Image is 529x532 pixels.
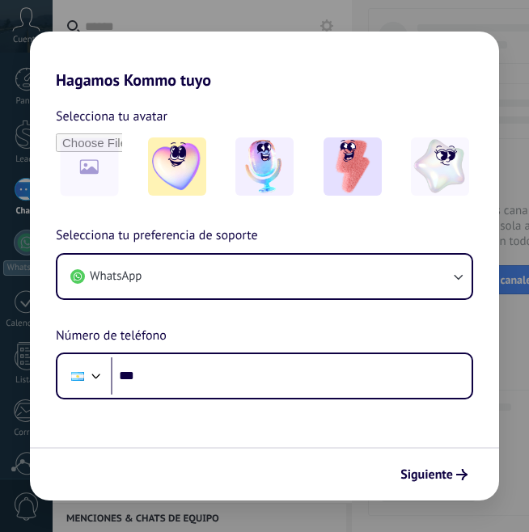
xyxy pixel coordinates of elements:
div: Argentina: + 54 [62,359,93,393]
img: -2.jpeg [235,137,294,196]
span: Número de teléfono [56,326,167,347]
span: Selecciona tu avatar [56,106,167,127]
img: -4.jpeg [411,137,469,196]
button: Siguiente [393,461,475,488]
span: Selecciona tu preferencia de soporte [56,226,258,247]
span: WhatsApp [90,268,142,285]
h2: Hagamos Kommo tuyo [30,32,499,90]
img: -3.jpeg [324,137,382,196]
img: -1.jpeg [148,137,206,196]
span: Siguiente [400,469,453,480]
button: WhatsApp [57,255,472,298]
